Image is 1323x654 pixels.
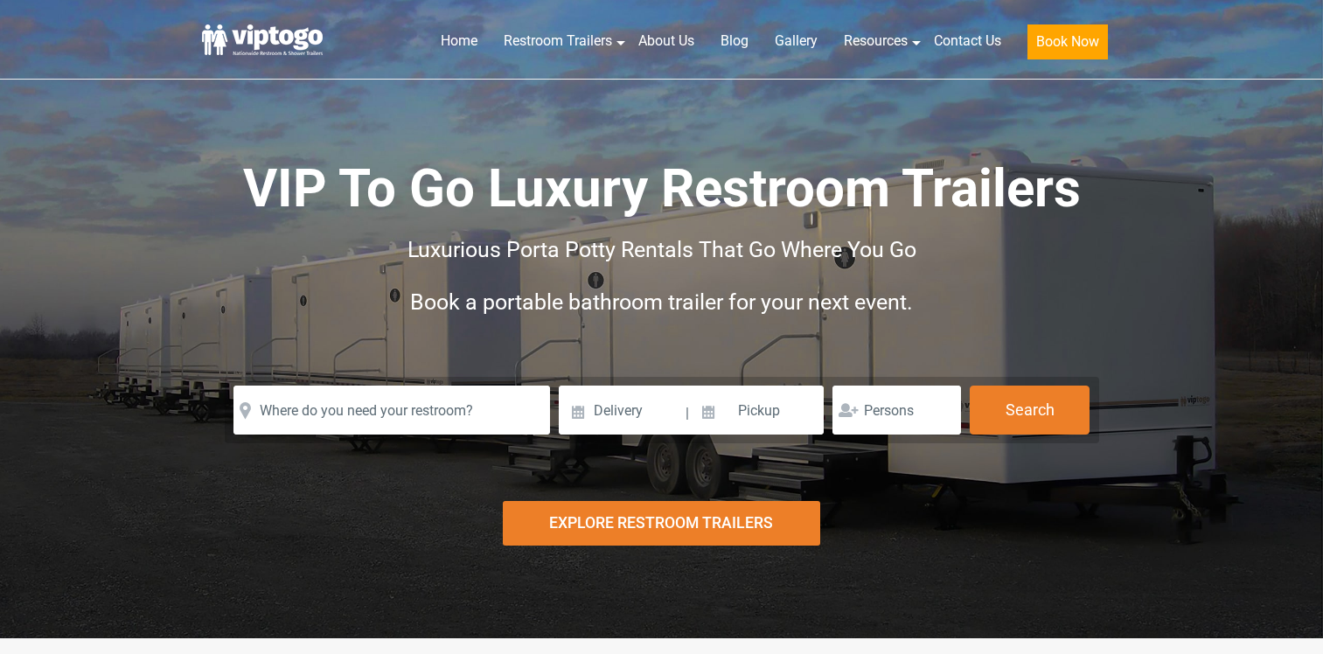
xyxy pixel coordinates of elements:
[233,386,550,435] input: Where do you need your restroom?
[762,22,831,60] a: Gallery
[243,157,1081,219] span: VIP To Go Luxury Restroom Trailers
[831,22,921,60] a: Resources
[686,386,689,442] span: |
[625,22,707,60] a: About Us
[692,386,825,435] input: Pickup
[503,501,820,546] div: Explore Restroom Trailers
[832,386,961,435] input: Persons
[428,22,491,60] a: Home
[410,289,913,315] span: Book a portable bathroom trailer for your next event.
[970,386,1090,435] button: Search
[491,22,625,60] a: Restroom Trailers
[1014,22,1121,70] a: Book Now
[559,386,684,435] input: Delivery
[407,237,916,262] span: Luxurious Porta Potty Rentals That Go Where You Go
[921,22,1014,60] a: Contact Us
[1027,24,1108,59] button: Book Now
[707,22,762,60] a: Blog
